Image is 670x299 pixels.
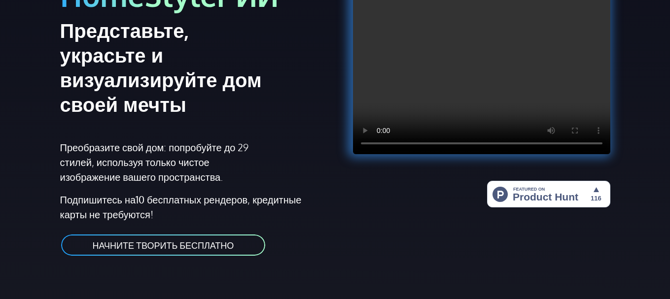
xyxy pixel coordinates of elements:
[60,18,262,116] font: Представьте, украсьте и визуализируйте дом своей мечты
[60,141,249,183] font: Преобразите свой дом: попробуйте до 29 стилей, используя только чистое изображение вашего простра...
[93,240,234,251] font: НАЧНИТЕ ТВОРИТЬ БЕСПЛАТНО
[136,193,247,206] font: 10 бесплатных рендеров
[487,181,610,207] img: HomeStyler AI — дизайн интерьера стал проще: один клик до дома вашей мечты | Product Hunt
[60,233,267,257] a: НАЧНИТЕ ТВОРИТЬ БЕСПЛАТНО
[60,193,136,206] font: Подпишитесь на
